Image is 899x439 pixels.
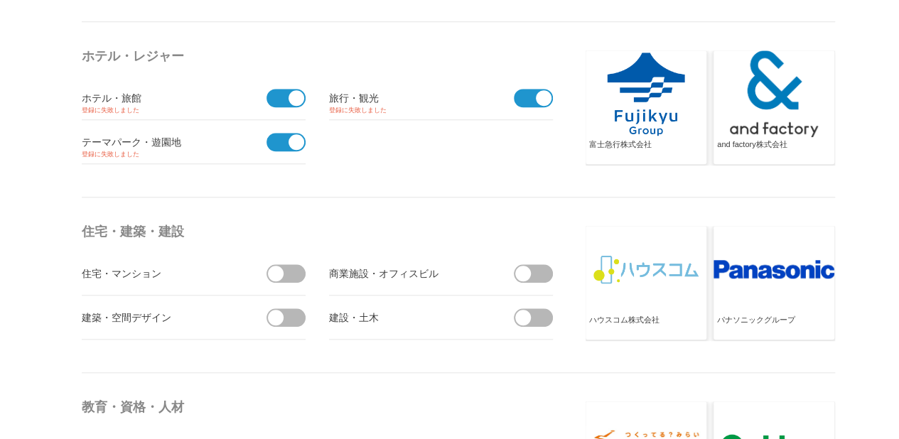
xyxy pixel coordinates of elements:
[82,43,558,69] h4: ホテル・レジャー
[717,315,831,337] div: パナソニックグループ
[329,107,553,114] span: 登録に失敗しました
[329,308,489,326] div: 建設・土木
[82,308,242,326] div: 建築・空間デザイン
[82,264,242,282] div: 住宅・マンション
[589,139,703,162] div: 富士急行株式会社
[717,139,831,162] div: and factory株式会社
[329,264,489,282] div: 商業施設・オフィスビル
[82,107,306,114] span: 登録に失敗しました
[82,151,306,158] span: 登録に失敗しました
[589,315,703,337] div: ハウスコム株式会社
[82,89,242,107] div: ホテル・旅館
[82,394,558,420] h4: 教育・資格・人材
[329,89,489,107] div: 旅行・観光
[82,133,242,151] div: テーマパーク・遊園地
[82,219,558,244] h4: 住宅・建築・建設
